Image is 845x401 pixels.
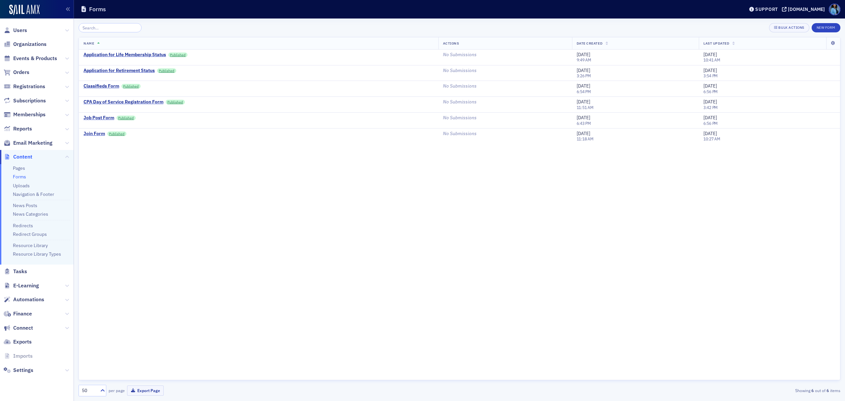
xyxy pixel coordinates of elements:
input: Search… [79,23,142,32]
a: Uploads [13,183,30,189]
span: [DATE] [577,52,590,57]
strong: 6 [826,387,830,393]
time: 10:41 AM [703,57,720,62]
a: Published [157,68,176,73]
span: Email Marketing [13,139,52,147]
span: [DATE] [577,99,590,105]
a: CPA Day of Service Registration Form [84,99,163,105]
span: Exports [13,338,32,346]
span: Users [13,27,27,34]
a: Published [121,84,141,89]
span: Actions [443,41,459,46]
div: Showing out of items [591,387,840,393]
a: New Form [812,24,840,30]
time: 3:26 PM [577,73,591,78]
span: [DATE] [577,83,590,89]
a: Connect [4,324,33,332]
a: Job Post Form [84,115,114,121]
span: [DATE] [577,67,590,73]
time: 11:18 AM [577,136,593,141]
a: Content [4,153,32,161]
a: Email Marketing [4,139,52,147]
a: Automations [4,296,44,303]
span: Reports [13,125,32,132]
time: 10:27 AM [703,136,720,141]
span: Finance [13,310,32,317]
span: [DATE] [703,52,717,57]
button: New Form [812,23,840,32]
span: [DATE] [703,83,717,89]
a: Published [107,131,126,136]
a: Orders [4,69,29,76]
span: Last Updated [703,41,729,46]
a: Classifieds Form [84,83,119,89]
a: Memberships [4,111,46,118]
span: Orders [13,69,29,76]
a: Redirects [13,223,33,229]
a: Redirect Groups [13,231,47,237]
span: Automations [13,296,44,303]
a: Application for Retirement Status [84,68,155,74]
time: 6:54 PM [577,89,591,94]
a: Navigation & Footer [13,191,54,197]
button: Export Page [127,385,164,396]
button: [DOMAIN_NAME] [782,7,827,12]
a: Subscriptions [4,97,46,104]
a: Published [168,53,187,57]
a: SailAMX [9,5,40,15]
span: Name [84,41,94,46]
h1: Forms [89,5,106,13]
time: 9:49 AM [577,57,591,62]
a: E-Learning [4,282,39,289]
div: No Submissions [443,99,567,105]
span: Organizations [13,41,47,48]
a: Users [4,27,27,34]
span: Registrations [13,83,45,90]
a: Organizations [4,41,47,48]
a: Finance [4,310,32,317]
span: [DATE] [703,130,717,136]
a: Application for Life Membership Status [84,52,166,58]
div: No Submissions [443,83,567,89]
span: [DATE] [703,115,717,121]
span: Connect [13,324,33,332]
a: Forms [13,174,26,180]
a: Reports [4,125,32,132]
a: News Categories [13,211,48,217]
time: 3:54 PM [703,73,718,78]
span: Memberships [13,111,46,118]
button: Bulk Actions [769,23,809,32]
span: Settings [13,367,33,374]
div: Support [755,6,778,12]
span: Date Created [577,41,602,46]
a: Resource Library [13,242,48,248]
span: Imports [13,352,33,360]
div: No Submissions [443,68,567,74]
div: No Submissions [443,115,567,121]
time: 6:56 PM [703,89,718,94]
a: Exports [4,338,32,346]
span: [DATE] [703,99,717,105]
span: [DATE] [577,130,590,136]
a: Tasks [4,268,27,275]
span: Profile [829,4,840,15]
a: Published [166,100,185,104]
span: Events & Products [13,55,57,62]
a: Published [117,116,136,120]
div: Bulk Actions [778,26,804,29]
a: Join Form [84,131,105,137]
a: Imports [4,352,33,360]
label: per page [109,387,125,393]
a: Registrations [4,83,45,90]
span: Content [13,153,32,161]
span: Tasks [13,268,27,275]
div: [DOMAIN_NAME] [788,6,825,12]
span: E-Learning [13,282,39,289]
time: 11:51 AM [577,105,593,110]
